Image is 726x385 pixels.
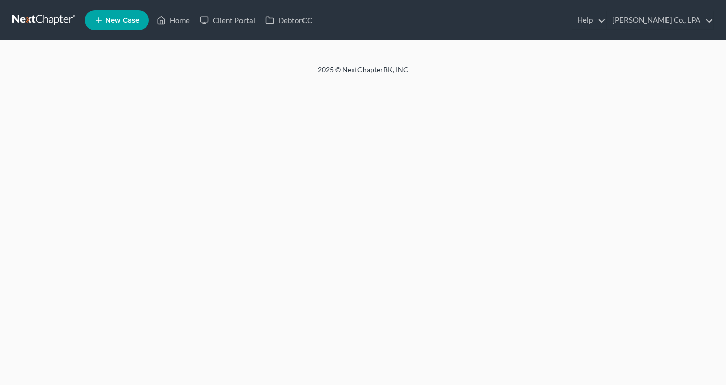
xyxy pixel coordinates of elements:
a: [PERSON_NAME] Co., LPA [607,11,713,29]
a: Client Portal [195,11,260,29]
a: Home [152,11,195,29]
a: DebtorCC [260,11,317,29]
div: 2025 © NextChapterBK, INC [76,65,650,83]
a: Help [572,11,606,29]
new-legal-case-button: New Case [85,10,149,30]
